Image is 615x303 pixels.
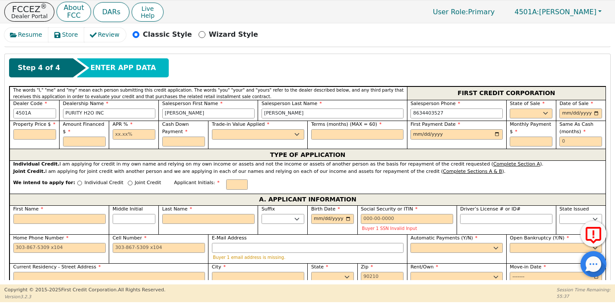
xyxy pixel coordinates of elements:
div: I am applying for credit in my own name and relying on my own income or assets and not the income... [13,161,602,168]
button: LiveHelp [132,3,164,22]
span: Dealership Name [63,101,109,106]
span: Salesperson First Name [162,101,223,106]
a: User Role:Primary [424,3,503,20]
button: AboutFCC [57,2,91,22]
span: State of Sale [510,101,545,106]
span: Zip [361,264,373,270]
input: YYYY-MM-DD [410,129,503,140]
input: 90210 [361,272,404,282]
input: YYYY-MM-DD [311,214,354,224]
span: Same As Cash (months) [559,121,593,134]
span: Store [62,30,78,39]
span: Open Bankruptcy (Y/N) [510,235,569,241]
span: Property Price $ [13,121,56,127]
span: APR % [113,121,132,127]
u: Complete Section A [493,161,540,167]
input: 303-867-5309 x104 [13,243,106,253]
span: All Rights Reserved. [118,287,165,293]
strong: Joint Credit. [13,169,45,174]
div: I am applying for joint credit with another person and we are applying in each of our names and r... [13,168,602,175]
span: Salesperson Last Name [262,101,322,106]
span: ENTER APP DATA [90,63,156,73]
span: Step 4 of 4 [18,63,60,73]
span: Rent/Own [410,264,438,270]
p: Version 3.2.3 [4,293,165,300]
span: Date of Sale [559,101,593,106]
span: E-Mail Address [212,235,247,241]
span: Cell Number [113,235,147,241]
p: Joint Credit [135,179,161,187]
input: 303-867-5309 x104 [113,243,205,253]
span: Applicant Initials: [174,180,220,185]
p: Dealer Portal [11,13,47,19]
span: Salesperson Phone [410,101,460,106]
span: Last Name [162,206,192,212]
p: FCC [63,12,84,19]
input: YYYY-MM-DD [559,108,602,119]
span: Trade-in Value Applied [212,121,269,127]
p: About [63,4,84,11]
p: Individual Credit [85,179,123,187]
span: First Name [13,206,44,212]
span: Help [141,12,155,19]
span: Terms (months) (MAX = 60) [311,121,377,127]
p: 55:37 [557,293,611,300]
span: First Payment Date [410,121,460,127]
span: Live [141,5,155,12]
span: Automatic Payments (Y/N) [410,235,477,241]
strong: Individual Credit. [13,161,60,167]
div: The words "I," "me" and "my" mean each person submitting this credit application. The words "you"... [9,86,407,100]
sup: ® [41,3,47,10]
button: FCCEZ®Dealer Portal [4,2,54,22]
span: Resume [18,30,42,39]
span: User Role : [433,8,468,16]
p: Copyright © 2015- 2025 First Credit Corporation. [4,287,165,294]
span: FIRST CREDIT CORPORATION [457,88,555,99]
span: Current Residency - Street Address [13,264,101,270]
span: 4501A: [514,8,539,16]
button: 4501A:[PERSON_NAME] [505,5,611,19]
span: Monthly Payment $ [510,121,551,134]
input: xx.xx% [113,129,155,140]
button: Review [84,28,126,42]
span: A. APPLICANT INFORMATION [259,194,356,205]
input: 000-00-0000 [361,214,453,224]
u: Complete Sections A & B [443,169,502,174]
span: Dealer Code [13,101,47,106]
p: Classic Style [143,29,192,40]
p: Buyer 1 email address is missing. [213,255,402,260]
span: Driver’s License # or ID# [460,206,520,212]
span: City [212,264,226,270]
span: Middle Initial [113,206,143,212]
span: Amount Financed $ [63,121,104,134]
span: State Issued [559,206,589,212]
p: Wizard Style [209,29,258,40]
p: Session Time Remaining: [557,287,611,293]
span: Suffix [262,206,275,212]
input: 0 [559,137,602,147]
button: DARs [93,2,129,22]
p: Buyer 1 SSN Invalid Input [362,226,452,231]
span: Review [98,30,120,39]
span: Move-in Date [510,264,546,270]
span: Cash Down Payment [162,121,189,134]
span: Birth Date [311,206,340,212]
button: Store [48,28,85,42]
button: Report Error to FCC [580,221,606,247]
span: Social Security or ITIN [361,206,417,212]
span: We intend to apply for: [13,179,76,194]
input: 303-867-5309 x104 [410,108,503,119]
span: State [311,264,328,270]
span: Home Phone Number [13,235,69,241]
p: FCCEZ [11,5,47,13]
span: TYPE OF APPLICATION [270,149,346,160]
p: Primary [424,3,503,20]
button: Resume [4,28,49,42]
input: YYYY-MM-DD [510,272,602,282]
span: [PERSON_NAME] [514,8,596,16]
